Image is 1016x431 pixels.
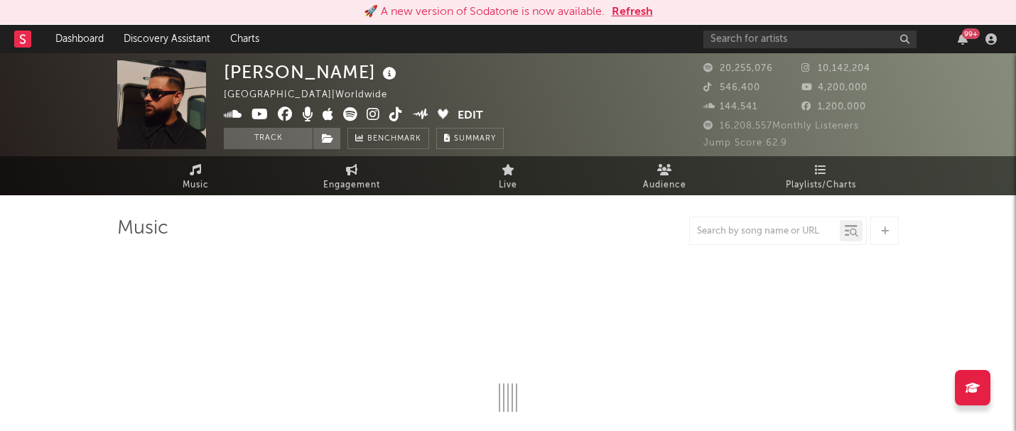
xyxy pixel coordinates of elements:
[786,177,856,194] span: Playlists/Charts
[703,121,859,131] span: 16,208,557 Monthly Listeners
[224,60,400,84] div: [PERSON_NAME]
[612,4,653,21] button: Refresh
[347,128,429,149] a: Benchmark
[958,33,968,45] button: 99+
[224,128,313,149] button: Track
[458,107,483,125] button: Edit
[45,25,114,53] a: Dashboard
[364,4,605,21] div: 🚀 A new version of Sodatone is now available.
[742,156,899,195] a: Playlists/Charts
[703,138,787,148] span: Jump Score: 62.9
[274,156,430,195] a: Engagement
[454,135,496,143] span: Summary
[586,156,742,195] a: Audience
[703,102,757,111] span: 144,541
[703,64,773,73] span: 20,255,076
[117,156,274,195] a: Music
[323,177,380,194] span: Engagement
[643,177,686,194] span: Audience
[962,28,980,39] div: 99 +
[224,87,404,104] div: [GEOGRAPHIC_DATA] | Worldwide
[430,156,586,195] a: Live
[183,177,209,194] span: Music
[367,131,421,148] span: Benchmark
[499,177,517,194] span: Live
[690,226,840,237] input: Search by song name or URL
[220,25,269,53] a: Charts
[801,64,870,73] span: 10,142,204
[703,83,760,92] span: 546,400
[801,83,868,92] span: 4,200,000
[114,25,220,53] a: Discovery Assistant
[703,31,917,48] input: Search for artists
[801,102,866,111] span: 1,200,000
[436,128,504,149] button: Summary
